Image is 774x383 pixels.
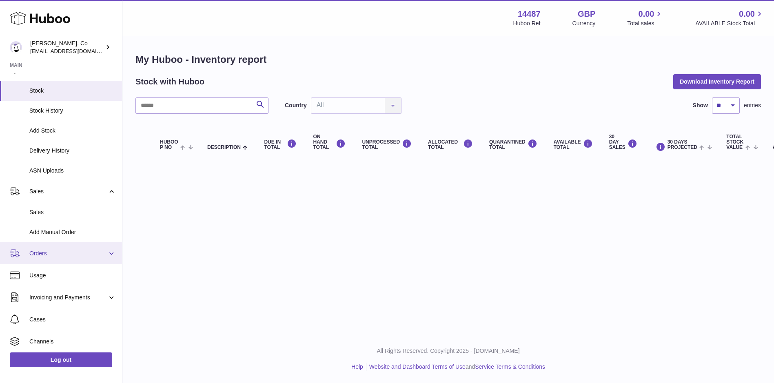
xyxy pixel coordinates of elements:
a: Help [351,363,363,370]
span: AVAILABLE Stock Total [695,20,764,27]
div: Currency [572,20,596,27]
span: 0.00 [639,9,654,20]
h2: Stock with Huboo [135,76,204,87]
div: Huboo Ref [513,20,541,27]
a: 0.00 AVAILABLE Stock Total [695,9,764,27]
span: 30 DAYS PROJECTED [668,139,697,150]
span: Stock [29,87,116,95]
span: Channels [29,338,116,345]
div: 30 DAY SALES [609,134,637,151]
span: entries [744,102,761,109]
span: Orders [29,250,107,257]
div: ON HAND Total [313,134,346,151]
span: ASN Uploads [29,167,116,175]
span: Sales [29,208,116,216]
label: Country [285,102,307,109]
li: and [366,363,545,371]
span: [EMAIL_ADDRESS][DOMAIN_NAME] [30,48,120,54]
div: ALLOCATED Total [428,139,473,150]
span: Add Stock [29,127,116,135]
label: Show [693,102,708,109]
a: Log out [10,352,112,367]
span: Cases [29,316,116,323]
strong: 14487 [518,9,541,20]
span: Stock History [29,107,116,115]
span: Total stock value [726,134,743,151]
div: [PERSON_NAME]. Co [30,40,104,55]
a: Website and Dashboard Terms of Use [369,363,466,370]
img: internalAdmin-14487@internal.huboo.com [10,41,22,53]
span: Description [207,145,241,150]
span: Invoicing and Payments [29,294,107,301]
span: 0.00 [739,9,755,20]
div: UNPROCESSED Total [362,139,412,150]
span: Total sales [627,20,663,27]
strong: GBP [578,9,595,20]
span: Add Manual Order [29,228,116,236]
h1: My Huboo - Inventory report [135,53,761,66]
span: Sales [29,188,107,195]
div: DUE IN TOTAL [264,139,297,150]
a: 0.00 Total sales [627,9,663,27]
span: Delivery History [29,147,116,155]
button: Download Inventory Report [673,74,761,89]
a: Service Terms & Conditions [475,363,545,370]
p: All Rights Reserved. Copyright 2025 - [DOMAIN_NAME] [129,347,767,355]
div: QUARANTINED Total [489,139,537,150]
span: Usage [29,272,116,279]
span: Huboo P no [160,139,178,150]
div: AVAILABLE Total [554,139,593,150]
